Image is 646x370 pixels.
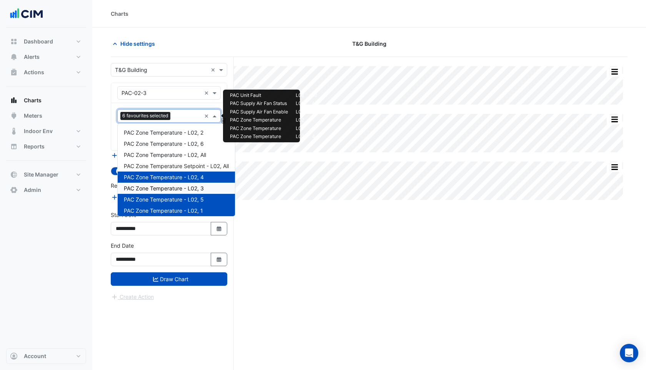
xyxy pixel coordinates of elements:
label: End Date [111,242,134,250]
span: Hide settings [120,40,155,48]
button: Meters [6,108,86,123]
span: Clear [204,89,211,97]
button: Reports [6,139,86,154]
app-icon: Charts [10,97,18,104]
img: Company Logo [9,6,44,22]
span: 6 favourites selected [120,112,170,120]
span: T&G Building [352,40,386,48]
app-escalated-ticket-create-button: Please draw the charts first [111,293,154,299]
td: L02 [292,91,308,100]
button: Admin [6,182,86,198]
button: Add Reference Line [111,193,168,202]
button: Indoor Env [6,123,86,139]
button: More Options [607,115,622,124]
span: PAC Zone Temperature Setpoint - L02, All [124,163,229,169]
span: Charts [24,97,42,104]
label: Reference Lines [111,182,151,190]
td: L02 [292,133,308,141]
span: PAC Zone Temperature - L02, 4 [124,174,204,180]
span: Clear [211,66,217,74]
app-icon: Dashboard [10,38,18,45]
span: PAC Zone Temperature - L02, All [124,152,206,158]
span: PAC Zone Temperature - L02, 5 [124,196,204,203]
button: Site Manager [6,167,86,182]
app-icon: Site Manager [10,171,18,178]
td: PAC Zone Temperature [226,124,292,133]
button: More Options [607,67,622,77]
td: PAC Zone Temperature [226,116,292,125]
app-icon: Alerts [10,53,18,61]
span: PAC Zone Temperature - L02, 1 [124,207,203,214]
td: 1 [308,116,321,125]
td: PAC Supply Air Fan Status [226,100,292,108]
span: PAC Zone Temperature - L02, 3 [124,185,204,192]
td: PAC Supply Air Fan Enable [226,108,292,116]
td: PAC Unit Fault [226,91,292,100]
div: Charts [111,10,128,18]
button: Charts [6,93,86,108]
button: Draw Chart [111,272,227,286]
button: Dashboard [6,34,86,49]
button: Actions [6,65,86,80]
app-icon: Indoor Env [10,127,18,135]
button: Account [6,348,86,364]
button: More Options [607,162,622,172]
td: All [308,100,321,108]
div: Options List [118,124,235,216]
span: Alerts [24,53,40,61]
span: Actions [24,68,44,76]
app-icon: Admin [10,186,18,194]
span: PAC Zone Temperature - L02, 6 [124,140,204,147]
fa-icon: Select Date [216,225,223,232]
td: All [308,91,321,100]
span: Site Manager [24,171,58,178]
app-icon: Meters [10,112,18,120]
td: L02 [292,100,308,108]
div: Open Intercom Messenger [620,344,638,362]
span: Indoor Env [24,127,53,135]
td: All [308,108,321,116]
td: 5 [308,124,321,133]
label: Start Date [111,211,137,219]
span: PAC Zone Temperature - L02, 2 [124,129,203,136]
button: Hide settings [111,37,160,50]
app-icon: Actions [10,68,18,76]
td: L02 [292,124,308,133]
td: L02 [292,108,308,116]
button: Alerts [6,49,86,65]
td: 4 [308,133,321,141]
span: Clear [204,112,211,120]
span: Meters [24,112,42,120]
span: Admin [24,186,41,194]
span: Reports [24,143,45,150]
span: Dashboard [24,38,53,45]
span: Account [24,352,46,360]
button: Add Equipment [111,151,157,160]
td: PAC Zone Temperature [226,133,292,141]
fa-icon: Select Date [216,256,223,263]
app-icon: Reports [10,143,18,150]
td: L02 [292,116,308,125]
